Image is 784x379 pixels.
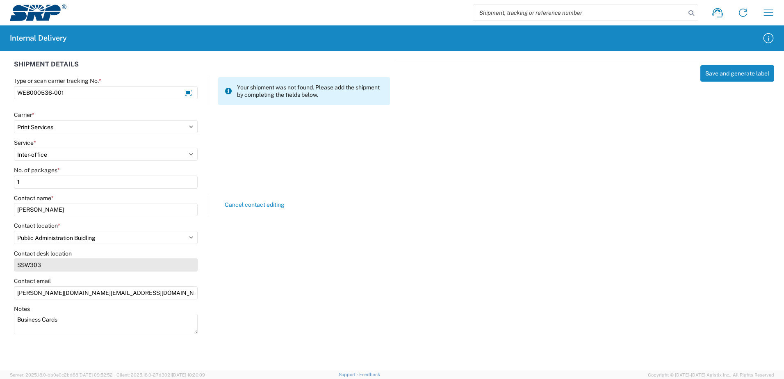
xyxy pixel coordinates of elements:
[14,139,36,146] label: Service
[14,250,72,257] label: Contact desk location
[339,372,359,377] a: Support
[14,111,34,119] label: Carrier
[648,371,774,379] span: Copyright © [DATE]-[DATE] Agistix Inc., All Rights Reserved
[10,33,67,43] h2: Internal Delivery
[10,372,113,377] span: Server: 2025.18.0-bb0e0c2bd68
[172,372,205,377] span: [DATE] 10:20:09
[14,194,54,202] label: Contact name
[10,5,66,21] img: srp
[218,198,291,212] button: Cancel contact editing
[700,65,774,82] button: Save and generate label
[473,5,686,21] input: Shipment, tracking or reference number
[14,305,30,313] label: Notes
[14,222,60,229] label: Contact location
[78,372,113,377] span: [DATE] 09:52:52
[14,167,60,174] label: No. of packages
[116,372,205,377] span: Client: 2025.18.0-27d3021
[14,277,51,285] label: Contact email
[14,77,101,84] label: Type or scan carrier tracking No.
[237,84,383,98] span: Your shipment was not found. Please add the shipment by completing the fields below.
[359,372,380,377] a: Feedback
[14,61,390,77] div: SHIPMENT DETAILS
